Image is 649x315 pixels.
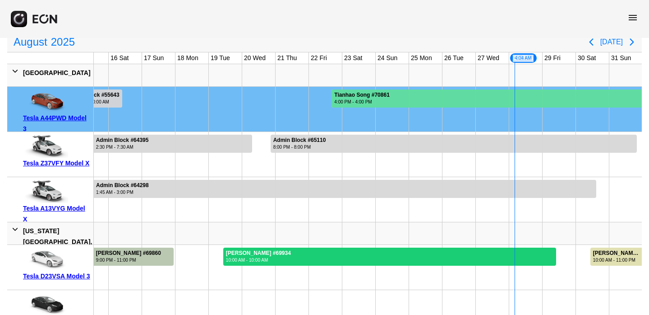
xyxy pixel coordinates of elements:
div: 10:00 AM - 10:00 AM [226,257,291,263]
img: car [23,180,68,203]
span: August [12,33,49,51]
div: 4:00 PM - 4:00 PM [334,99,390,105]
div: Tianhao Song #70861 [334,92,390,99]
img: car [23,248,68,271]
div: 27 Wed [476,52,501,64]
div: Rented for 30 days by Tianhao Song Current status is rental [331,87,643,108]
div: 22 Fri [309,52,329,64]
button: August2025 [8,33,80,51]
div: 10:00 AM - 11:00 PM [593,257,641,263]
button: [DATE] [600,34,623,50]
div: [PERSON_NAME] #69517 [593,250,641,257]
div: 31 Sun [609,52,633,64]
div: Admin Block #65110 [273,137,326,144]
div: [GEOGRAPHIC_DATA] [23,67,91,78]
div: 24 Sun [376,52,399,64]
div: Tesla A44PWD Model 3 [23,113,90,134]
img: car [23,135,68,158]
div: 26 Tue [442,52,465,64]
div: 29 Fri [543,52,562,64]
div: Tesla Z37VFY Model X [23,158,90,169]
div: 8:00 PM - 8:00 PM [273,144,326,150]
button: Previous page [582,33,600,51]
div: 28 Thu [509,52,538,64]
div: 30 Sat [576,52,598,64]
div: Rented for 10 days by Anthony Gill Current status is rental [223,245,557,266]
div: Rented for 4 days by Sheldon Goodridge Current status is completed [71,245,174,266]
div: [PERSON_NAME] #69860 [96,250,161,257]
div: 2:30 PM - 7:30 AM [96,144,149,150]
div: [US_STATE][GEOGRAPHIC_DATA], [GEOGRAPHIC_DATA] [23,226,92,258]
div: 20 Wed [242,52,267,64]
div: Admin Block #64395 [96,137,149,144]
div: Tesla A13VYG Model X [23,203,90,225]
div: [PERSON_NAME] #69934 [226,250,291,257]
div: 19 Tue [209,52,232,64]
div: 25 Mon [409,52,434,64]
div: 9:00 PM - 11:00 PM [96,257,161,263]
div: 16 Sat [109,52,130,64]
div: Tesla D23VSA Model 3 [23,271,90,282]
div: 1:45 AM - 3:00 PM [96,189,149,196]
div: 21 Thu [276,52,299,64]
div: 23 Sat [342,52,364,64]
div: Rented for 3 days by Zhijie Chen Current status is verified [590,245,643,266]
div: 18 Mon [175,52,200,64]
span: menu [627,12,638,23]
button: Next page [623,33,641,51]
div: 17 Sun [142,52,166,64]
img: car [23,90,68,113]
div: Admin Block #64298 [96,182,149,189]
div: Rented for 11 days by Admin Block Current status is rental [270,132,637,153]
span: 2025 [49,33,77,51]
